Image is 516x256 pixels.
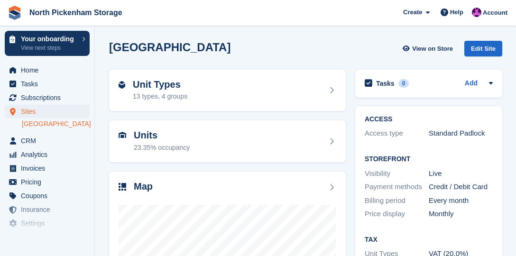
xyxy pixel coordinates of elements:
span: Pricing [21,175,78,189]
div: Price display [365,209,429,219]
h2: Tax [365,236,493,244]
h2: Map [134,181,153,192]
img: James Gulliver [472,8,481,17]
a: menu [5,189,90,202]
p: View next steps [21,44,77,52]
a: menu [5,203,90,216]
a: Add [465,78,478,89]
h2: Units [134,130,190,141]
a: menu [5,230,90,244]
div: Live [429,168,493,179]
a: menu [5,91,90,104]
h2: Storefront [365,155,493,163]
img: unit-type-icn-2b2737a686de81e16bb02015468b77c625bbabd49415b5ef34ead5e3b44a266d.svg [119,81,125,89]
img: map-icn-33ee37083ee616e46c38cad1a60f524a97daa1e2b2c8c0bc3eb3415660979fc1.svg [119,183,126,191]
span: Capital [21,230,78,244]
div: Payment methods [365,182,429,192]
span: Account [483,8,507,18]
div: Visibility [365,168,429,179]
span: Insurance [21,203,78,216]
div: Credit / Debit Card [429,182,493,192]
span: Analytics [21,148,78,161]
div: Standard Padlock [429,128,493,139]
div: 0 [398,79,409,88]
div: 13 types, 4 groups [133,91,187,101]
h2: Unit Types [133,79,187,90]
span: Create [403,8,422,17]
span: CRM [21,134,78,147]
a: menu [5,134,90,147]
img: unit-icn-7be61d7bf1b0ce9d3e12c5938cc71ed9869f7b940bace4675aadf7bd6d80202e.svg [119,132,126,138]
a: Edit Site [464,41,502,60]
a: Your onboarding View next steps [5,31,90,56]
h2: ACCESS [365,116,493,123]
span: Settings [21,217,78,230]
div: Every month [429,195,493,206]
span: View on Store [412,44,453,54]
a: menu [5,217,90,230]
a: menu [5,162,90,175]
span: Invoices [21,162,78,175]
a: menu [5,175,90,189]
div: Billing period [365,195,429,206]
div: Monthly [429,209,493,219]
span: Help [450,8,463,17]
a: North Pickenham Storage [26,5,126,20]
span: Coupons [21,189,78,202]
div: Access type [365,128,429,139]
span: Sites [21,105,78,118]
span: Home [21,64,78,77]
div: 23.35% occupancy [134,143,190,153]
div: Edit Site [464,41,502,56]
a: Units 23.35% occupancy [109,120,346,162]
a: menu [5,148,90,161]
a: menu [5,64,90,77]
a: [GEOGRAPHIC_DATA] [22,119,90,128]
h2: [GEOGRAPHIC_DATA] [109,41,230,54]
p: Your onboarding [21,36,77,42]
span: Subscriptions [21,91,78,104]
a: View on Store [401,41,457,56]
a: menu [5,105,90,118]
a: menu [5,77,90,91]
img: stora-icon-8386f47178a22dfd0bd8f6a31ec36ba5ce8667c1dd55bd0f319d3a0aa187defe.svg [8,6,22,20]
span: Tasks [21,77,78,91]
h2: Tasks [376,79,395,88]
a: Unit Types 13 types, 4 groups [109,70,346,111]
